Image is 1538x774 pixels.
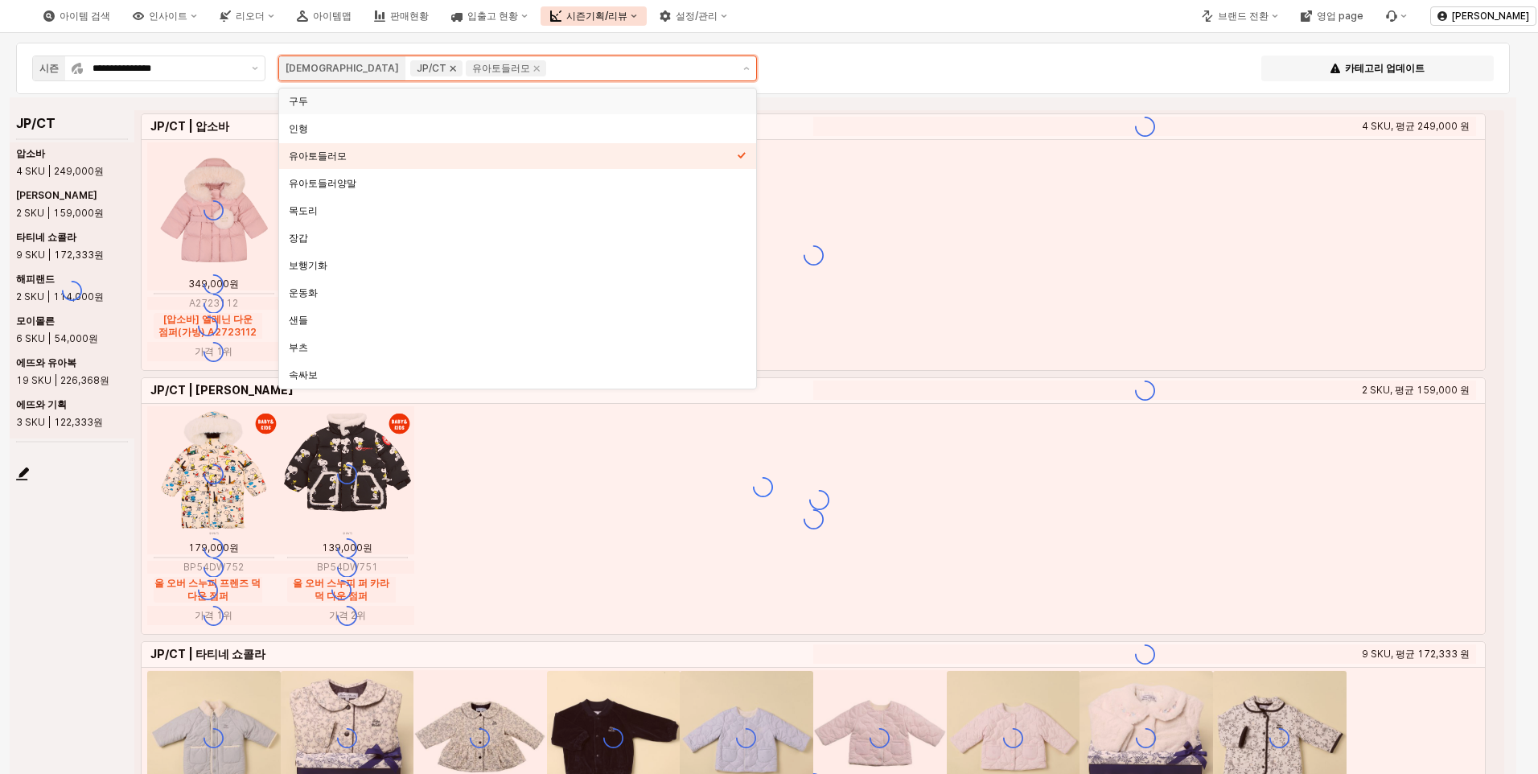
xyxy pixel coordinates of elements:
div: 부츠 [289,341,737,354]
p: [PERSON_NAME] [1452,10,1529,23]
div: 리오더 [210,6,284,26]
div: 유아토들러모 [289,150,737,163]
div: 시즌기획/리뷰 [541,6,647,26]
div: 인사이트 [149,10,187,22]
div: 설정/관리 [676,10,718,22]
button: 제안 사항 표시 [245,56,265,80]
div: 아이템맵 [313,10,352,22]
div: 장갑 [289,232,737,245]
div: 아이템맵 [287,6,361,26]
div: 영업 page [1291,6,1373,26]
div: 시즌 [39,60,59,76]
p: 카테고리 업데이트 [1345,62,1425,75]
div: 구두 [289,95,737,108]
div: Menu item 6 [1376,6,1417,26]
div: [DEMOGRAPHIC_DATA] [286,60,399,76]
div: 아이템 검색 [34,6,120,26]
div: Select an option [279,88,756,389]
div: 목도리 [289,204,737,217]
div: 판매현황 [364,6,438,26]
div: 리오더 [236,10,265,22]
div: 시즌기획/리뷰 [566,10,627,22]
div: JP/CT [417,60,446,76]
div: 판매현황 [390,10,429,22]
div: 인사이트 [123,6,207,26]
div: 아이템 검색 [60,10,110,22]
div: 인형 [289,122,737,135]
div: 운동화 [289,286,737,299]
button: 제안 사항 표시 [737,56,756,80]
div: 브랜드 전환 [1192,6,1288,26]
div: 입출고 현황 [442,6,537,26]
div: 입출고 현황 [467,10,518,22]
div: 영업 page [1317,10,1363,22]
div: 속싸보 [289,368,737,381]
div: Remove JP/CT [450,65,456,72]
div: 보행기화 [289,259,737,272]
div: Remove 유아토들러모 [533,65,540,72]
div: 샌들 [289,314,737,327]
div: 유아토들러양말 [289,177,737,190]
div: 브랜드 전환 [1218,10,1269,22]
div: 설정/관리 [650,6,737,26]
div: 유아토들러모 [472,60,530,76]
